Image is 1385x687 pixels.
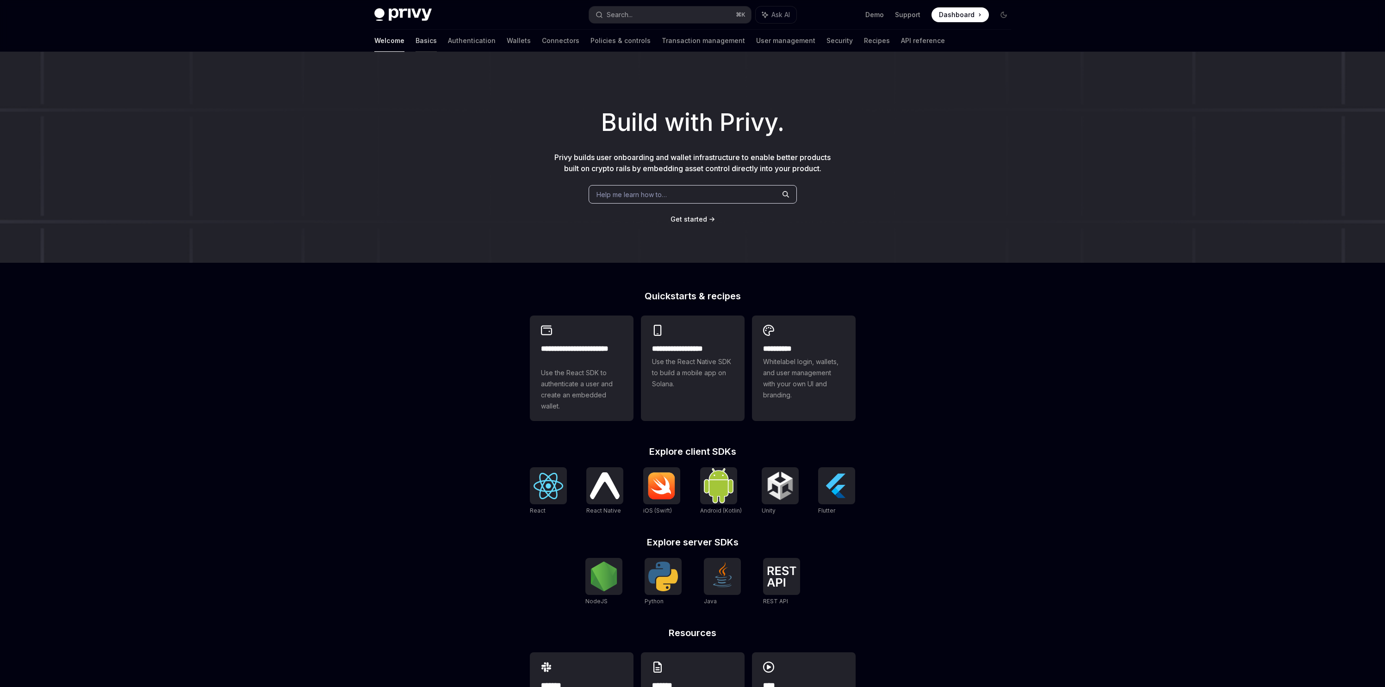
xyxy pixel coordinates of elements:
[530,628,856,637] h2: Resources
[826,30,853,52] a: Security
[771,10,790,19] span: Ask AI
[586,467,623,515] a: React NativeReact Native
[542,30,579,52] a: Connectors
[671,215,707,224] a: Get started
[652,356,733,390] span: Use the React Native SDK to build a mobile app on Solana.
[15,105,1370,141] h1: Build with Privy.
[708,562,737,591] img: Java
[704,468,733,503] img: Android (Kotlin)
[704,598,717,605] span: Java
[647,472,677,500] img: iOS (Swift)
[704,558,741,606] a: JavaJava
[895,10,920,19] a: Support
[645,558,682,606] a: PythonPython
[586,507,621,514] span: React Native
[541,367,622,412] span: Use the React SDK to authenticate a user and create an embedded wallet.
[756,30,815,52] a: User management
[864,30,890,52] a: Recipes
[939,10,975,19] span: Dashboard
[648,562,678,591] img: Python
[818,507,835,514] span: Flutter
[585,558,622,606] a: NodeJSNodeJS
[590,472,620,499] img: React Native
[818,467,855,515] a: FlutterFlutter
[590,30,651,52] a: Policies & controls
[932,7,989,22] a: Dashboard
[374,30,404,52] a: Welcome
[416,30,437,52] a: Basics
[752,316,856,421] a: **** *****Whitelabel login, wallets, and user management with your own UI and branding.
[901,30,945,52] a: API reference
[763,356,845,401] span: Whitelabel login, wallets, and user management with your own UI and branding.
[534,473,563,499] img: React
[762,467,799,515] a: UnityUnity
[767,566,796,587] img: REST API
[507,30,531,52] a: Wallets
[530,467,567,515] a: ReactReact
[996,7,1011,22] button: Toggle dark mode
[448,30,496,52] a: Authentication
[763,598,788,605] span: REST API
[585,598,608,605] span: NodeJS
[607,9,633,20] div: Search...
[530,291,856,301] h2: Quickstarts & recipes
[671,215,707,223] span: Get started
[589,6,751,23] button: Search...⌘K
[763,558,800,606] a: REST APIREST API
[530,538,856,547] h2: Explore server SDKs
[662,30,745,52] a: Transaction management
[756,6,796,23] button: Ask AI
[554,153,831,173] span: Privy builds user onboarding and wallet infrastructure to enable better products built on crypto ...
[643,467,680,515] a: iOS (Swift)iOS (Swift)
[530,507,546,514] span: React
[865,10,884,19] a: Demo
[643,507,672,514] span: iOS (Swift)
[700,467,742,515] a: Android (Kotlin)Android (Kotlin)
[736,11,745,19] span: ⌘ K
[374,8,432,21] img: dark logo
[762,507,776,514] span: Unity
[765,471,795,501] img: Unity
[596,190,667,199] span: Help me learn how to…
[530,447,856,456] h2: Explore client SDKs
[641,316,745,421] a: **** **** **** ***Use the React Native SDK to build a mobile app on Solana.
[700,507,742,514] span: Android (Kotlin)
[645,598,664,605] span: Python
[589,562,619,591] img: NodeJS
[822,471,851,501] img: Flutter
